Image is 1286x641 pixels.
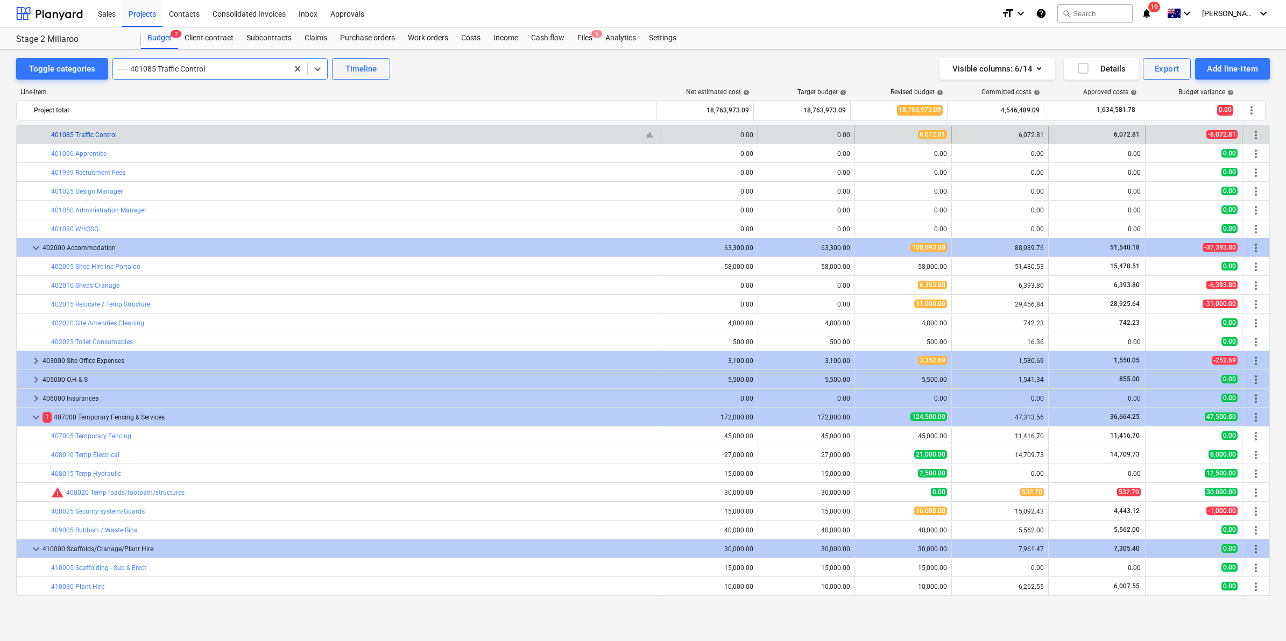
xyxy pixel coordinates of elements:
div: 27,000.00 [762,451,850,459]
div: 0.00 [1053,225,1141,233]
div: 30,000.00 [762,489,850,496]
div: 0.00 [1053,395,1141,402]
span: More actions [1249,298,1262,311]
div: 402000 Accommodation [43,239,656,257]
span: 19 [1148,2,1160,12]
div: 30,000.00 [666,489,753,496]
span: More actions [1249,241,1262,254]
div: 3,100.00 [762,357,850,365]
span: help [1225,89,1234,96]
div: 0.00 [666,225,753,233]
button: Visible columns:6/14 [939,58,1055,80]
span: 0.00 [1221,168,1238,176]
a: Cash flow [525,27,571,49]
a: Work orders [401,27,455,49]
a: 402010 Sheds Cranage [51,282,119,289]
span: 51,540.18 [1109,244,1141,251]
div: Toggle categories [29,62,95,76]
span: 6,393.80 [1113,281,1141,289]
span: More actions [1249,543,1262,555]
span: -31,000.00 [1203,300,1238,308]
a: 401080 WHOSO [51,225,98,233]
div: 0.00 [1053,188,1141,195]
span: More actions [1249,223,1262,236]
span: 742.23 [1118,319,1141,326]
a: Settings [642,27,683,49]
div: 0.00 [666,150,753,158]
div: 0.00 [956,564,1044,572]
span: 30,000.00 [1205,488,1238,496]
div: Income [487,27,525,49]
span: More actions [1249,580,1262,593]
span: 6,072.81 [1113,131,1141,138]
div: 0.00 [956,188,1044,195]
div: 0.00 [956,395,1044,402]
span: help [838,89,846,96]
span: More actions [1249,505,1262,518]
div: Analytics [599,27,642,49]
div: 0.00 [1053,338,1141,346]
div: 0.00 [1053,470,1141,478]
span: More actions [1249,411,1262,424]
span: search [1062,9,1071,18]
div: 6,262.55 [956,583,1044,590]
div: 0.00 [666,206,753,214]
a: 402005 Shed Hire inc Portaloo [51,263,140,270]
span: 6,000.00 [1209,450,1238,459]
span: 21,000.00 [914,450,947,459]
div: 40,000.00 [666,526,753,534]
span: More actions [1245,104,1258,117]
div: Line-item [16,88,658,96]
a: Files6 [571,27,599,49]
div: 0.00 [859,150,947,158]
div: 500.00 [859,338,947,346]
span: 532.70 [1117,488,1141,496]
span: help [1031,89,1040,96]
div: 0.00 [956,470,1044,478]
div: 58,000.00 [859,263,947,270]
span: [PERSON_NAME] [1202,9,1256,18]
a: 408015 Temp Hydraulic [51,470,121,478]
span: 6 [591,30,602,38]
span: 4,443.12 [1113,507,1141,515]
span: 0.00 [931,488,947,496]
div: Stage 2 Millaroo [16,34,128,45]
a: 402025 Toilet Consumables [51,338,133,346]
button: Search [1057,4,1133,23]
span: More actions [1249,486,1262,499]
span: 0.00 [1221,582,1238,590]
span: More actions [1249,317,1262,330]
span: More actions [1249,467,1262,480]
span: keyboard_arrow_down [30,543,43,555]
span: 0.00 [1221,563,1238,572]
div: 30,000.00 [859,545,947,553]
div: 58,000.00 [666,263,753,270]
span: -252.69 [1212,356,1238,365]
div: 15,000.00 [666,564,753,572]
button: Toggle categories [16,58,108,80]
div: 0.00 [859,395,947,402]
span: 0.00 [1221,318,1238,327]
span: 31,000.00 [914,300,947,308]
div: 10,000.00 [666,583,753,590]
a: Costs [455,27,487,49]
div: 407000 Temporary Fencing & Services [43,409,656,426]
span: 14,709.73 [1109,451,1141,458]
div: 0.00 [762,301,850,308]
span: 28,925.64 [1109,300,1141,308]
span: More actions [1249,430,1262,443]
span: 5,562.00 [1113,526,1141,533]
span: 0.00 [1221,149,1238,158]
div: 0.00 [762,169,850,176]
span: 0.00 [1221,205,1238,214]
span: 0.00 [1221,525,1238,534]
div: 0.00 [956,150,1044,158]
div: 0.00 [762,395,850,402]
div: 18,763,973.09 [661,102,749,119]
div: Revised budget [891,88,943,96]
div: 0.00 [666,282,753,289]
span: help [1128,89,1137,96]
div: 47,313.56 [956,414,1044,421]
span: 532.70 [1020,488,1044,496]
div: 15,000.00 [762,564,850,572]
